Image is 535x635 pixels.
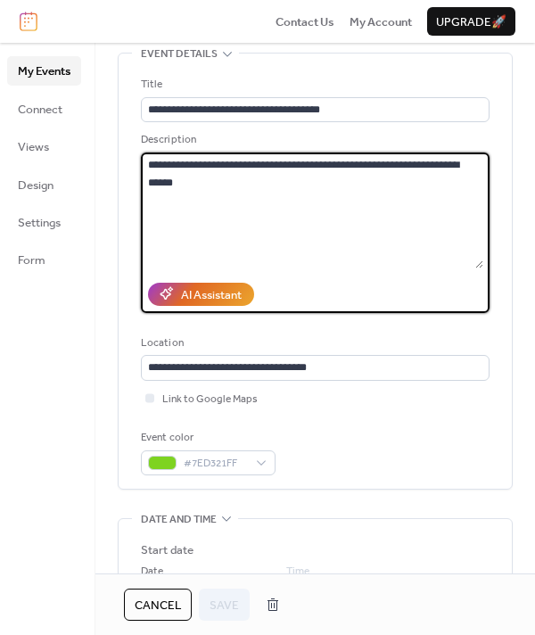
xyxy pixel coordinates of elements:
img: logo [20,12,37,31]
span: Link to Google Maps [162,391,258,408]
button: Cancel [124,589,192,621]
span: Event details [141,45,218,63]
span: Date and time [141,511,217,529]
span: Views [18,138,49,156]
span: Settings [18,214,61,232]
span: Cancel [135,597,181,614]
a: My Account [350,12,412,30]
span: Contact Us [276,13,334,31]
span: Form [18,252,45,269]
span: Connect [18,101,62,119]
a: My Events [7,56,81,85]
div: AI Assistant [181,286,242,304]
a: Views [7,132,81,161]
div: Start date [141,541,193,559]
span: #7ED321FF [184,455,247,473]
span: Date [141,563,163,581]
div: Title [141,76,486,94]
a: Form [7,245,81,274]
a: Design [7,170,81,199]
div: Description [141,131,486,149]
button: AI Assistant [148,283,254,306]
span: My Events [18,62,70,80]
span: Design [18,177,53,194]
button: Upgrade🚀 [427,7,515,36]
a: Settings [7,208,81,236]
div: Location [141,334,486,352]
a: Contact Us [276,12,334,30]
span: Time [286,563,309,581]
span: Upgrade 🚀 [436,13,506,31]
span: My Account [350,13,412,31]
a: Connect [7,95,81,123]
div: Event color [141,429,272,447]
